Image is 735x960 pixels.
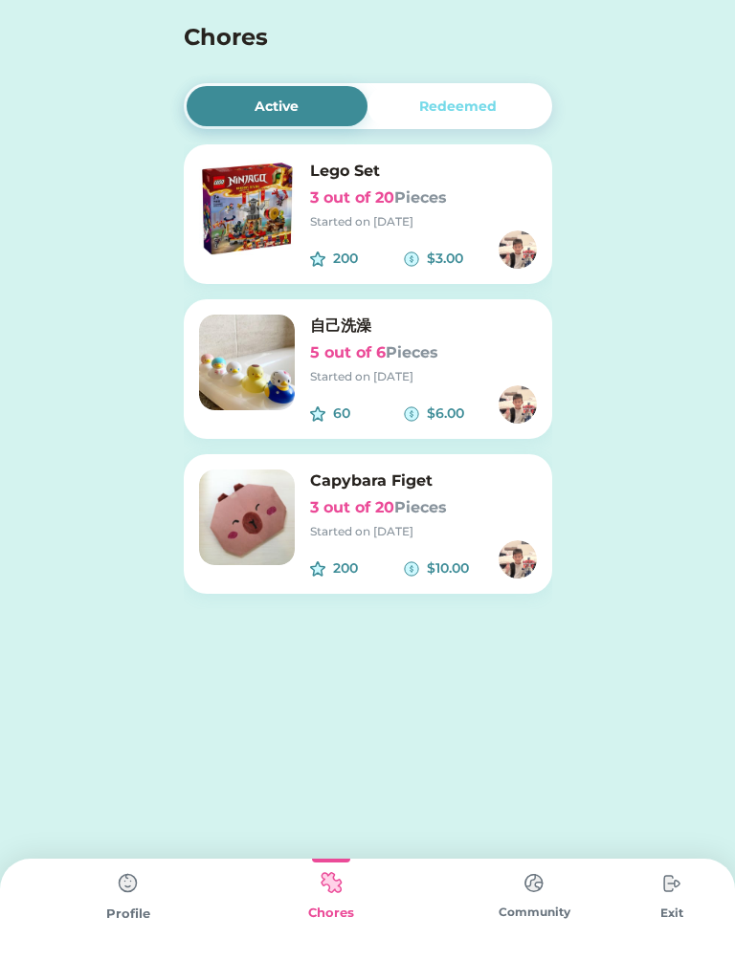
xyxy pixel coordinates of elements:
[310,469,537,492] h6: Capybara Figet
[310,496,537,519] h6: 3 out of 20
[230,904,433,923] div: Chores
[333,249,405,269] div: 200
[433,904,635,921] div: Community
[499,230,537,269] img: https%3A%2F%2F1dfc823d71cc564f25c7cc035732a2d8.cdn.bubble.io%2Ff1738643912172x984663273699984800%...
[499,385,537,424] img: https%3A%2F%2F1dfc823d71cc564f25c7cc035732a2d8.cdn.bubble.io%2Ff1738643912172x984663273699984800%...
[310,523,537,540] div: Started on [DATE]
[515,864,553,902] img: type%3Dchores%2C%20state%3Ddefault.svg
[310,368,537,385] div: Started on [DATE]
[499,540,537,578] img: https%3A%2F%2F1dfc823d71cc564f25c7cc035732a2d8.cdn.bubble.io%2Ff1738643912172x984663273699984800%...
[199,469,295,565] img: image.png
[394,188,447,207] font: Pieces
[27,905,230,924] div: Profile
[312,864,350,902] img: type%3Dkids%2C%20state%3Dselected.svg
[427,558,499,578] div: $10.00
[394,498,447,516] font: Pieces
[310,186,537,209] h6: 3 out of 20
[404,406,419,422] img: money-cash-dollar-coin--accounting-billing-payment-cash-coin-currency-money-finance.svg
[310,251,325,267] img: interface-favorite-star--reward-rating-rate-social-star-media-favorite-like-stars.svg
[404,561,419,577] img: money-cash-dollar-coin--accounting-billing-payment-cash-coin-currency-money-finance.svg
[310,341,537,364] h6: 5 out of 6
[184,20,501,55] h4: Chores
[419,97,497,117] div: Redeemed
[386,343,438,361] font: Pieces
[635,905,708,922] div: Exit
[653,864,691,903] img: type%3Dchores%2C%20state%3Ddefault.svg
[310,315,537,338] h6: 自己洗澡
[427,404,499,424] div: $6.00
[333,404,405,424] div: 60
[333,558,405,578] div: 200
[310,561,325,577] img: interface-favorite-star--reward-rating-rate-social-star-media-favorite-like-stars.svg
[310,160,537,183] h6: Lego Set
[255,97,299,117] div: Active
[310,213,537,230] div: Started on [DATE]
[109,864,147,903] img: type%3Dchores%2C%20state%3Ddefault.svg
[310,406,325,422] img: interface-favorite-star--reward-rating-rate-social-star-media-favorite-like-stars.svg
[199,160,295,255] img: image.png
[404,251,419,267] img: money-cash-dollar-coin--accounting-billing-payment-cash-coin-currency-money-finance.svg
[427,249,499,269] div: $3.00
[199,315,295,410] img: image.png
